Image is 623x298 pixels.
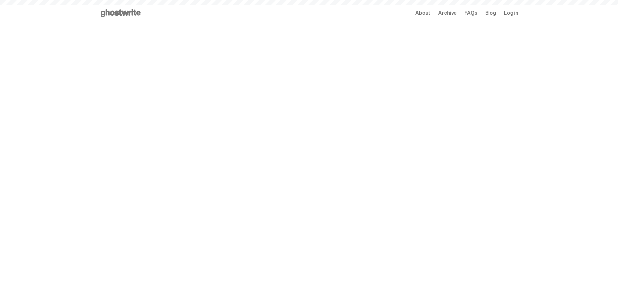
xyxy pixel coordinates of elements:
[438,10,457,16] a: Archive
[485,10,496,16] a: Blog
[504,10,518,16] a: Log in
[464,10,477,16] a: FAQs
[415,10,430,16] a: About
